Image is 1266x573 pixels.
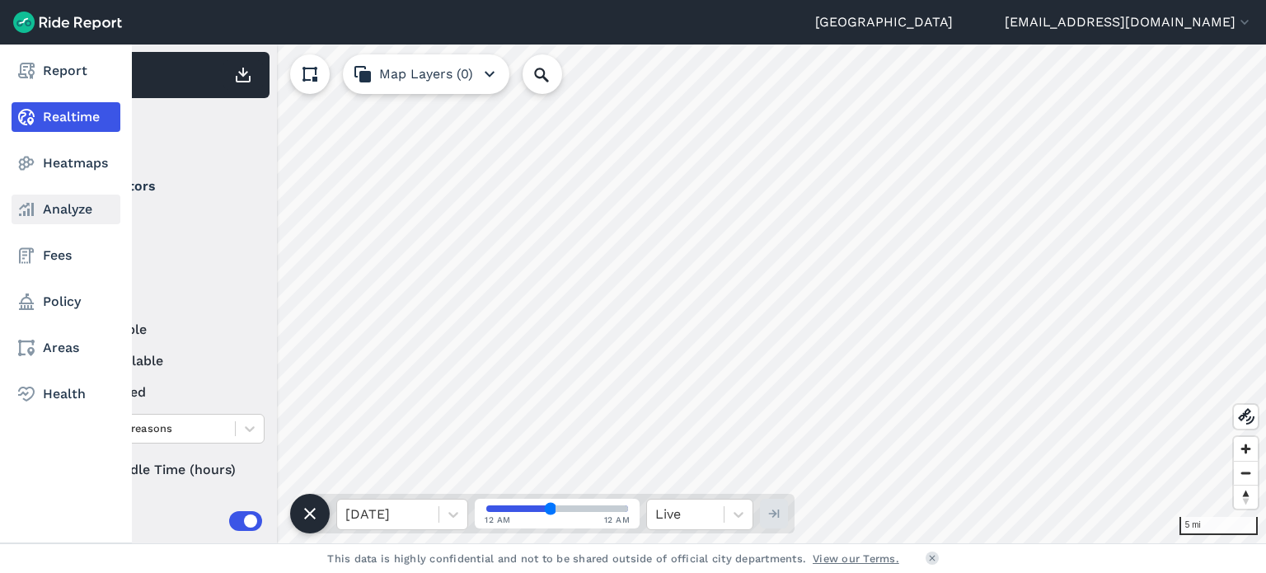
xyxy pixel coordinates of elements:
input: Search Location or Vehicles [523,54,588,94]
span: 12 AM [604,514,631,526]
a: View our Terms. [813,551,899,566]
summary: Areas [67,498,262,544]
label: available [67,320,265,340]
label: Lime [67,241,265,261]
div: Idle Time (hours) [67,455,265,485]
div: 5 mi [1179,517,1258,535]
label: reserved [67,383,265,402]
label: Bird [67,209,265,229]
a: Fees [12,241,120,270]
a: Health [12,379,120,409]
a: [GEOGRAPHIC_DATA] [815,12,953,32]
a: Analyze [12,195,120,224]
button: Map Layers (0) [343,54,509,94]
div: Areas [89,511,262,531]
a: Report [12,56,120,86]
div: Filter [60,106,270,157]
a: Realtime [12,102,120,132]
summary: Status [67,274,262,320]
button: Reset bearing to north [1234,485,1258,509]
a: Areas [12,333,120,363]
button: Zoom in [1234,437,1258,461]
summary: Operators [67,163,262,209]
button: Zoom out [1234,461,1258,485]
label: unavailable [67,351,265,371]
a: Policy [12,287,120,317]
button: [EMAIL_ADDRESS][DOMAIN_NAME] [1005,12,1253,32]
canvas: Map [53,45,1266,543]
span: 12 AM [485,514,511,526]
a: Heatmaps [12,148,120,178]
img: Ride Report [13,12,122,33]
